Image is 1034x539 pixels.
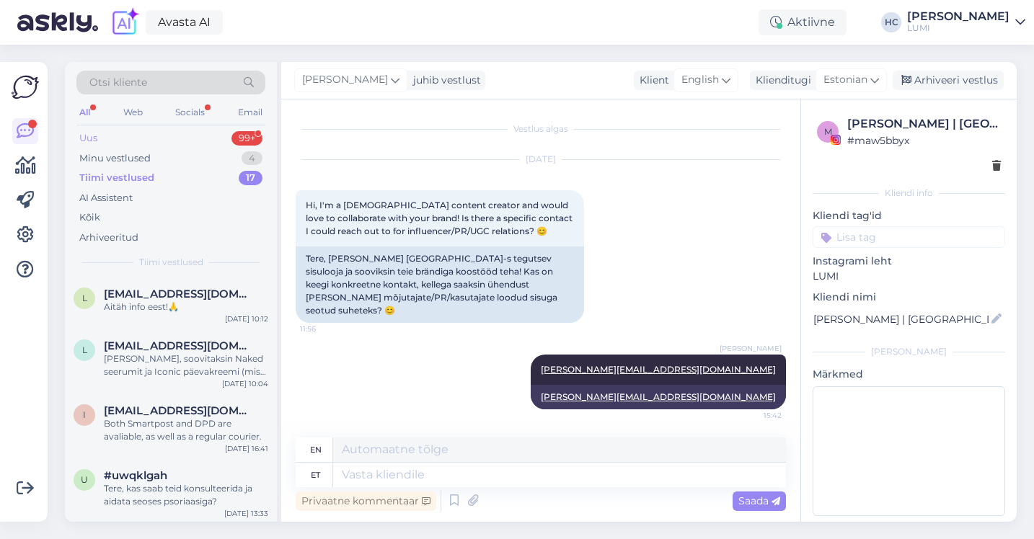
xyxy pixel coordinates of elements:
[750,73,811,88] div: Klienditugi
[89,75,147,90] span: Otsi kliente
[104,339,254,352] span: laurafe@ut.ee
[82,293,87,303] span: l
[813,226,1005,248] input: Lisa tag
[104,300,268,313] div: Aitäh info eest!🙏
[104,352,268,378] div: [PERSON_NAME], soovitaksin Naked seerumit ja Iconic päevakreemi (mis sisaldab bio- retinooli)samu...
[813,345,1005,358] div: [PERSON_NAME]
[302,72,388,88] span: [PERSON_NAME]
[104,288,254,300] span: lillesaukas@gmail.com
[79,131,97,146] div: Uus
[296,122,786,135] div: Vestlus algas
[104,469,167,482] span: #uwqklgah
[172,103,208,122] div: Socials
[79,191,133,205] div: AI Assistent
[310,437,322,462] div: en
[239,171,262,185] div: 17
[225,443,268,454] div: [DATE] 16:41
[104,482,268,508] div: Tere, kas saab teid konsulteerida ja aidata seoses psoriaasiga?
[813,367,1005,382] p: Märkmed
[139,256,203,269] span: Tiimi vestlused
[300,324,354,334] span: 11:56
[12,73,39,101] img: Askly Logo
[407,73,481,88] div: juhib vestlust
[813,269,1005,284] p: LUMI
[720,343,782,354] span: [PERSON_NAME]
[296,491,436,511] div: Privaatne kommentaar
[81,474,88,485] span: u
[541,391,776,402] a: [PERSON_NAME][EMAIL_ADDRESS][DOMAIN_NAME]
[847,133,1001,148] div: # maw5bbyx
[79,231,138,245] div: Arhiveeritud
[823,72,867,88] span: Estonian
[813,254,1005,269] p: Instagrami leht
[296,246,584,323] div: Tere, [PERSON_NAME] [GEOGRAPHIC_DATA]-s tegutsev sisulooja ja sooviksin teie brändiga koostööd te...
[79,210,100,225] div: Kõik
[813,208,1005,223] p: Kliendi tag'id
[813,290,1005,305] p: Kliendi nimi
[83,409,86,420] span: i
[759,9,847,35] div: Aktiivne
[813,187,1005,200] div: Kliendi info
[222,378,268,389] div: [DATE] 10:04
[813,311,989,327] input: Lisa nimi
[634,73,669,88] div: Klient
[82,344,87,355] span: l
[224,508,268,519] div: [DATE] 13:33
[110,7,140,37] img: explore-ai
[907,11,1009,22] div: [PERSON_NAME]
[681,72,719,88] span: English
[120,103,146,122] div: Web
[76,103,93,122] div: All
[728,410,782,421] span: 15:42
[907,11,1025,34] a: [PERSON_NAME]LUMI
[296,153,786,166] div: [DATE]
[311,463,320,487] div: et
[541,364,776,375] a: [PERSON_NAME][EMAIL_ADDRESS][DOMAIN_NAME]
[306,200,575,236] span: Hi, I'm a [DEMOGRAPHIC_DATA] content creator and would love to collaborate with your brand! Is th...
[104,417,268,443] div: Both Smartpost and DPD are avaliable, as well as a regular courier.
[738,494,780,507] span: Saada
[235,103,265,122] div: Email
[242,151,262,166] div: 4
[225,313,268,324] div: [DATE] 10:12
[881,12,901,32] div: HC
[79,171,154,185] div: Tiimi vestlused
[231,131,262,146] div: 99+
[907,22,1009,34] div: LUMI
[79,151,151,166] div: Minu vestlused
[893,71,1004,90] div: Arhiveeri vestlus
[824,126,832,137] span: m
[847,115,1001,133] div: [PERSON_NAME] | [GEOGRAPHIC_DATA] | Strategic UGC & Amazon Creator
[104,404,254,417] span: ilze.bule@inbox.lv
[146,10,223,35] a: Avasta AI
